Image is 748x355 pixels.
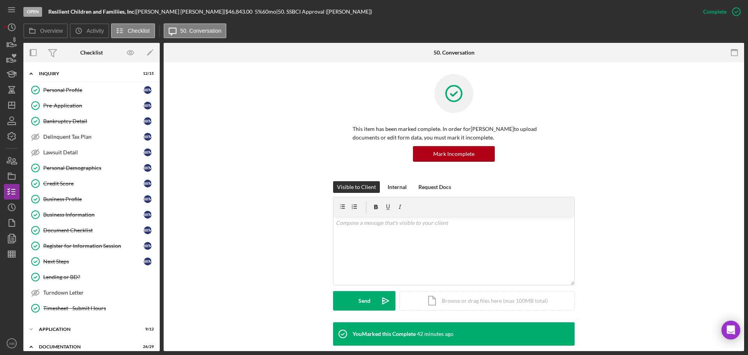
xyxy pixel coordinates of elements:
[164,23,227,38] button: 50. Conversation
[144,86,152,94] div: W M
[43,274,155,280] div: Lending or BD?
[225,9,255,15] div: $46,843.00
[48,9,136,15] div: |
[40,28,63,34] label: Overview
[144,242,152,250] div: W M
[27,82,156,98] a: Personal ProfileWM
[388,181,407,193] div: Internal
[27,129,156,145] a: Delinquent Tax PlanWM
[43,165,144,171] div: Personal Demographics
[434,49,475,56] div: 50. Conversation
[140,71,154,76] div: 12 / 15
[703,4,727,19] div: Complete
[43,290,155,296] div: Turndown Letter
[144,102,152,110] div: W M
[9,341,14,346] text: AM
[27,223,156,238] a: Document ChecklistWM
[43,118,144,124] div: Bankruptcy Detail
[27,191,156,207] a: Business ProfileWM
[144,133,152,141] div: W M
[111,23,155,38] button: Checklist
[144,148,152,156] div: W M
[384,181,411,193] button: Internal
[23,23,68,38] button: Overview
[695,4,744,19] button: Complete
[262,9,276,15] div: 60 mo
[413,146,495,162] button: Mark Incomplete
[27,238,156,254] a: Register for Information SessionWM
[144,211,152,219] div: W M
[27,254,156,269] a: Next StepsWM
[43,180,144,187] div: Credit Score
[358,291,370,311] div: Send
[417,331,453,337] time: 2025-09-02 15:49
[333,181,380,193] button: Visible to Client
[415,181,455,193] button: Request Docs
[722,321,740,339] div: Open Intercom Messenger
[80,49,103,56] div: Checklist
[418,181,451,193] div: Request Docs
[353,331,416,337] div: You Marked this Complete
[337,181,376,193] div: Visible to Client
[43,149,144,155] div: Lawsuit Detail
[144,164,152,172] div: W M
[39,344,134,349] div: Documentation
[48,8,134,15] b: Resilient Children and Familiies, Inc
[27,145,156,160] a: Lawsuit DetailWM
[43,196,144,202] div: Business Profile
[128,28,150,34] label: Checklist
[276,9,372,15] div: | 50. SSBCI Approval ([PERSON_NAME])
[27,300,156,316] a: Timesheet - Submit Hours
[39,71,134,76] div: Inquiry
[43,87,144,93] div: Personal Profile
[43,305,155,311] div: Timesheet - Submit Hours
[144,180,152,187] div: W M
[27,269,156,285] a: Lending or BD?
[136,9,225,15] div: [PERSON_NAME] [PERSON_NAME] |
[27,160,156,176] a: Personal DemographicsWM
[43,243,144,249] div: Register for Information Session
[43,134,144,140] div: Delinquent Tax Plan
[70,23,109,38] button: Activity
[4,336,19,351] button: AM
[43,212,144,218] div: Business Information
[39,327,134,332] div: Application
[27,285,156,300] a: Turndown Letter
[180,28,222,34] label: 50. Conversation
[433,146,475,162] div: Mark Incomplete
[43,102,144,109] div: Pre-Application
[27,207,156,223] a: Business InformationWM
[255,9,262,15] div: 5 %
[43,227,144,233] div: Document Checklist
[144,258,152,265] div: W M
[27,176,156,191] a: Credit ScoreWM
[353,125,555,142] p: This item has been marked complete. In order for [PERSON_NAME] to upload documents or edit form d...
[43,258,144,265] div: Next Steps
[144,117,152,125] div: W M
[144,226,152,234] div: W M
[86,28,104,34] label: Activity
[144,195,152,203] div: W M
[333,291,395,311] button: Send
[23,7,42,17] div: Open
[27,113,156,129] a: Bankruptcy DetailWM
[27,98,156,113] a: Pre-ApplicationWM
[140,327,154,332] div: 9 / 12
[140,344,154,349] div: 26 / 29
